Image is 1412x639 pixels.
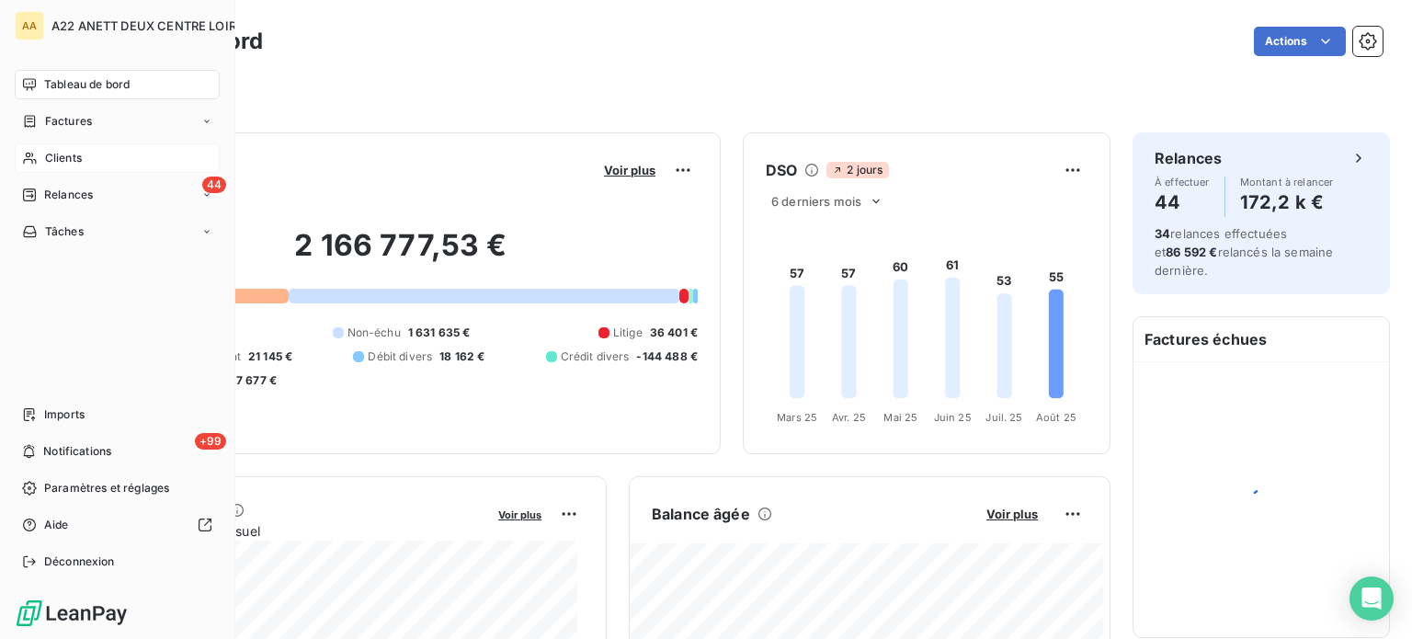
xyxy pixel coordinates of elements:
[408,325,471,341] span: 1 631 635 €
[598,162,661,178] button: Voir plus
[44,517,69,533] span: Aide
[45,223,84,240] span: Tâches
[1155,226,1170,241] span: 34
[613,325,643,341] span: Litige
[44,406,85,423] span: Imports
[202,177,226,193] span: 44
[1155,188,1210,217] h4: 44
[561,348,630,365] span: Crédit divers
[15,400,220,429] a: Imports
[826,162,888,178] span: 2 jours
[1240,188,1334,217] h4: 172,2 k €
[231,372,277,389] span: -7 677 €
[15,474,220,503] a: Paramètres et réglages
[439,348,484,365] span: 18 162 €
[15,11,44,40] div: AA
[43,443,111,460] span: Notifications
[1036,411,1076,424] tspan: Août 25
[1155,226,1333,278] span: relances effectuées et relancés la semaine dernière.
[44,553,115,570] span: Déconnexion
[44,480,169,496] span: Paramètres et réglages
[15,143,220,173] a: Clients
[15,180,220,210] a: 44Relances
[652,503,750,525] h6: Balance âgée
[1155,147,1222,169] h6: Relances
[934,411,972,424] tspan: Juin 25
[777,411,817,424] tspan: Mars 25
[15,510,220,540] a: Aide
[650,325,698,341] span: 36 401 €
[766,159,797,181] h6: DSO
[498,508,541,521] span: Voir plus
[1240,177,1334,188] span: Montant à relancer
[248,348,292,365] span: 21 145 €
[51,18,244,33] span: A22 ANETT DEUX CENTRE LOIRE
[347,325,401,341] span: Non-échu
[636,348,698,365] span: -144 488 €
[604,163,655,177] span: Voir plus
[981,506,1043,522] button: Voir plus
[1254,27,1346,56] button: Actions
[104,521,485,541] span: Chiffre d'affaires mensuel
[1349,576,1394,621] div: Open Intercom Messenger
[493,506,547,522] button: Voir plus
[15,217,220,246] a: Tâches
[44,76,130,93] span: Tableau de bord
[15,599,129,628] img: Logo LeanPay
[15,107,220,136] a: Factures
[368,348,432,365] span: Débit divers
[883,411,917,424] tspan: Mai 25
[1166,245,1217,259] span: 86 592 €
[195,433,226,450] span: +99
[15,70,220,99] a: Tableau de bord
[45,113,92,130] span: Factures
[1155,177,1210,188] span: À effectuer
[1133,317,1389,361] h6: Factures échues
[985,411,1022,424] tspan: Juil. 25
[832,411,866,424] tspan: Avr. 25
[986,507,1038,521] span: Voir plus
[104,227,698,282] h2: 2 166 777,53 €
[44,187,93,203] span: Relances
[45,150,82,166] span: Clients
[771,194,861,209] span: 6 derniers mois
